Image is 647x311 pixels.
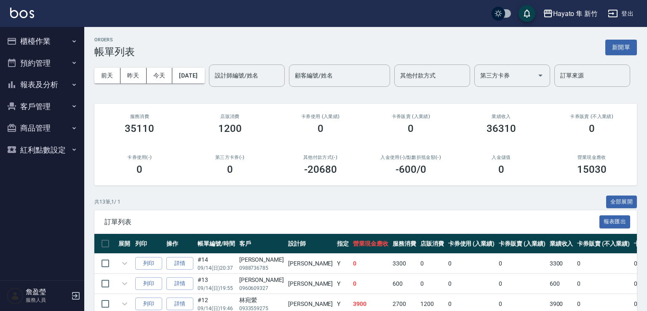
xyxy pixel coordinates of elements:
[239,296,284,305] div: 林宛縈
[195,274,237,294] td: #13
[239,276,284,284] div: [PERSON_NAME]
[556,155,627,160] h2: 營業現金應收
[390,234,418,254] th: 服務消費
[497,274,548,294] td: 0
[466,155,537,160] h2: 入金儲值
[172,68,204,83] button: [DATE]
[304,164,337,175] h3: -20680
[10,8,34,18] img: Logo
[286,274,335,294] td: [PERSON_NAME]
[446,234,497,254] th: 卡券使用 (入業績)
[195,254,237,273] td: #14
[239,264,284,272] p: 0988736785
[94,37,135,43] h2: ORDERS
[198,284,235,292] p: 09/14 (日) 19:55
[519,5,535,22] button: save
[390,254,418,273] td: 3300
[195,114,265,119] h2: 店販消費
[408,123,414,134] h3: 0
[376,114,446,119] h2: 卡券販賣 (入業績)
[396,164,426,175] h3: -600 /0
[548,234,575,254] th: 業績收入
[446,254,497,273] td: 0
[548,274,575,294] td: 600
[351,274,390,294] td: 0
[135,277,162,290] button: 列印
[487,123,516,134] h3: 36310
[218,123,242,134] h3: 1200
[133,234,164,254] th: 列印
[606,196,637,209] button: 全部展開
[104,155,175,160] h2: 卡券使用(-)
[446,274,497,294] td: 0
[239,255,284,264] div: [PERSON_NAME]
[125,123,154,134] h3: 35110
[166,257,193,270] a: 詳情
[575,274,631,294] td: 0
[198,264,235,272] p: 09/14 (日) 20:37
[94,46,135,58] h3: 帳單列表
[195,234,237,254] th: 帳單編號/時間
[605,40,637,55] button: 新開單
[418,274,446,294] td: 0
[3,74,81,96] button: 報表及分析
[540,5,601,22] button: Hayato 隼 新竹
[26,296,69,304] p: 服務人員
[3,139,81,161] button: 紅利點數設定
[553,8,598,19] div: Hayato 隼 新竹
[3,117,81,139] button: 商品管理
[286,254,335,273] td: [PERSON_NAME]
[418,234,446,254] th: 店販消費
[548,254,575,273] td: 3300
[135,298,162,311] button: 列印
[94,198,120,206] p: 共 13 筆, 1 / 1
[605,43,637,51] a: 新開單
[147,68,173,83] button: 今天
[575,234,631,254] th: 卡券販賣 (不入業績)
[390,274,418,294] td: 600
[166,298,193,311] a: 詳情
[237,234,286,254] th: 客戶
[7,287,24,304] img: Person
[3,30,81,52] button: 櫃檯作業
[335,234,351,254] th: 指定
[534,69,547,82] button: Open
[286,234,335,254] th: 設計師
[239,284,284,292] p: 0960609327
[498,164,504,175] h3: 0
[120,68,147,83] button: 昨天
[604,6,637,21] button: 登出
[589,123,595,134] h3: 0
[3,96,81,118] button: 客戶管理
[575,254,631,273] td: 0
[104,218,599,226] span: 訂單列表
[318,123,323,134] h3: 0
[116,234,133,254] th: 展開
[285,155,356,160] h2: 其他付款方式(-)
[335,254,351,273] td: Y
[94,68,120,83] button: 前天
[136,164,142,175] h3: 0
[164,234,195,254] th: 操作
[351,254,390,273] td: 0
[26,288,69,296] h5: 詹盈瑩
[3,52,81,74] button: 預約管理
[285,114,356,119] h2: 卡券使用 (入業績)
[418,254,446,273] td: 0
[227,164,233,175] h3: 0
[195,155,265,160] h2: 第三方卡券(-)
[599,217,631,225] a: 報表匯出
[104,114,175,119] h3: 服務消費
[497,254,548,273] td: 0
[556,114,627,119] h2: 卡券販賣 (不入業績)
[135,257,162,270] button: 列印
[376,155,446,160] h2: 入金使用(-) /點數折抵金額(-)
[599,215,631,228] button: 報表匯出
[497,234,548,254] th: 卡券販賣 (入業績)
[351,234,390,254] th: 營業現金應收
[466,114,537,119] h2: 業績收入
[577,164,607,175] h3: 15030
[335,274,351,294] td: Y
[166,277,193,290] a: 詳情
